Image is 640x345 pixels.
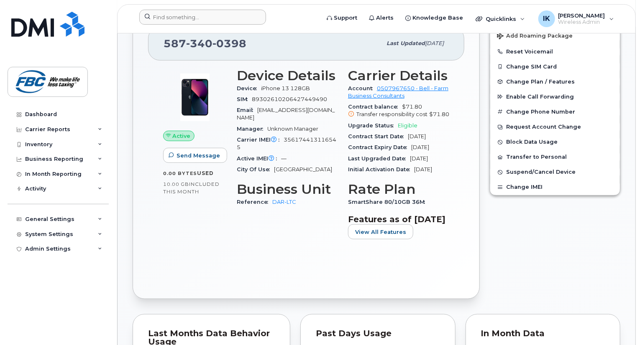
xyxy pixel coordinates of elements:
[164,37,246,50] span: 587
[348,199,429,205] span: SmartShare 80/10GB 36M
[281,155,287,162] span: —
[355,228,406,236] span: View All Features
[267,126,318,132] span: Unknown Manager
[490,59,620,74] button: Change SIM Card
[163,181,220,195] span: included this month
[163,148,227,163] button: Send Message
[490,104,620,119] button: Change Phone Number
[348,224,413,239] button: View All Features
[490,165,620,180] button: Suspend/Cancel Device
[356,111,428,117] span: Transfer responsibility cost
[543,14,550,24] span: IK
[237,137,284,143] span: Carrier IMEI
[348,104,402,110] span: Contract balance
[408,133,426,140] span: [DATE]
[412,14,463,22] span: Knowledge Base
[490,27,620,44] button: Add Roaming Package
[490,180,620,195] button: Change IMEI
[490,44,620,59] button: Reset Voicemail
[376,14,394,22] span: Alerts
[177,152,220,160] span: Send Message
[490,74,620,89] button: Change Plan / Features
[363,10,399,26] a: Alerts
[398,122,417,129] span: Eligible
[411,144,429,150] span: [DATE]
[237,126,267,132] span: Manager
[387,40,425,46] span: Last updated
[348,214,449,224] h3: Features as of [DATE]
[486,15,516,22] span: Quicklinks
[237,68,338,83] h3: Device Details
[237,107,335,121] span: [EMAIL_ADDRESS][DOMAIN_NAME]
[237,182,338,197] h3: Business Unit
[490,89,620,104] button: Enable Call Forwarding
[139,10,266,25] input: Find something...
[348,122,398,129] span: Upgrade Status
[163,170,197,176] span: 0.00 Bytes
[316,330,440,338] div: Past Days Usage
[237,85,261,91] span: Device
[173,132,191,140] span: Active
[348,144,411,150] span: Contract Expiry Date
[348,182,449,197] h3: Rate Plan
[237,96,252,102] span: SIM
[506,79,575,85] span: Change Plan / Features
[237,107,257,113] span: Email
[237,155,281,162] span: Active IMEI
[399,10,469,26] a: Knowledge Base
[348,85,448,99] a: 0507967650 - Bell - Farm Business Consultants
[348,155,410,162] span: Last Upgraded Date
[348,104,449,119] span: $71.80
[414,166,432,172] span: [DATE]
[470,10,531,27] div: Quicklinks
[532,10,620,27] div: Ibrahim Kabir
[272,199,296,205] a: DAR-LTC
[237,166,274,172] span: City Of Use
[558,12,605,19] span: [PERSON_NAME]
[348,133,408,140] span: Contract Start Date
[410,155,428,162] span: [DATE]
[334,14,357,22] span: Support
[197,170,214,176] span: used
[170,72,220,122] img: image20231002-3703462-1ig824h.jpeg
[348,85,377,91] span: Account
[490,119,620,134] button: Request Account Change
[237,137,336,150] span: 356174413116545
[348,68,449,83] h3: Carrier Details
[274,166,332,172] span: [GEOGRAPHIC_DATA]
[348,166,414,172] span: Initial Activation Date
[497,33,573,41] span: Add Roaming Package
[490,150,620,165] button: Transfer to Personal
[163,181,189,187] span: 10.00 GB
[212,37,246,50] span: 0398
[321,10,363,26] a: Support
[186,37,212,50] span: 340
[490,134,620,150] button: Block Data Usage
[252,96,327,102] span: 89302610206427449490
[558,19,605,25] span: Wireless Admin
[261,85,310,91] span: iPhone 13 128GB
[506,94,574,100] span: Enable Call Forwarding
[237,199,272,205] span: Reference
[429,111,449,117] span: $71.80
[481,330,605,338] div: In Month Data
[506,169,576,175] span: Suspend/Cancel Device
[425,40,444,46] span: [DATE]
